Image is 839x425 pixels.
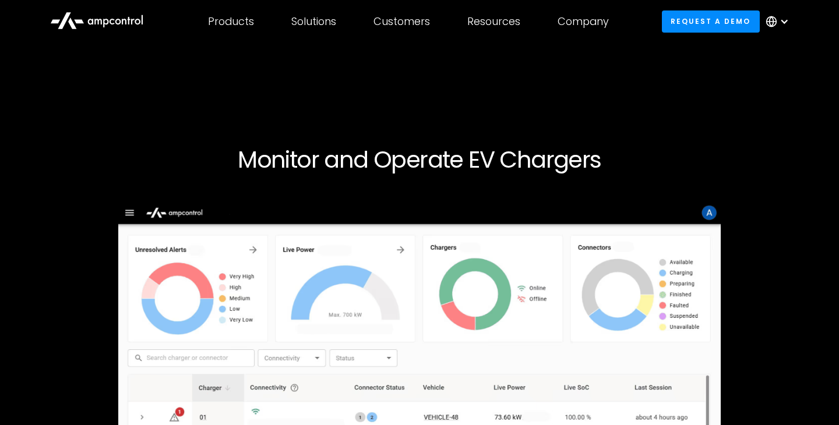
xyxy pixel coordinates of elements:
div: Resources [467,15,520,28]
h1: Monitor and Operate EV Chargers [65,146,774,173]
div: Company [558,15,609,28]
div: Customers [373,15,430,28]
div: Solutions [291,15,336,28]
div: Products [208,15,254,28]
a: Request a demo [662,10,760,32]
